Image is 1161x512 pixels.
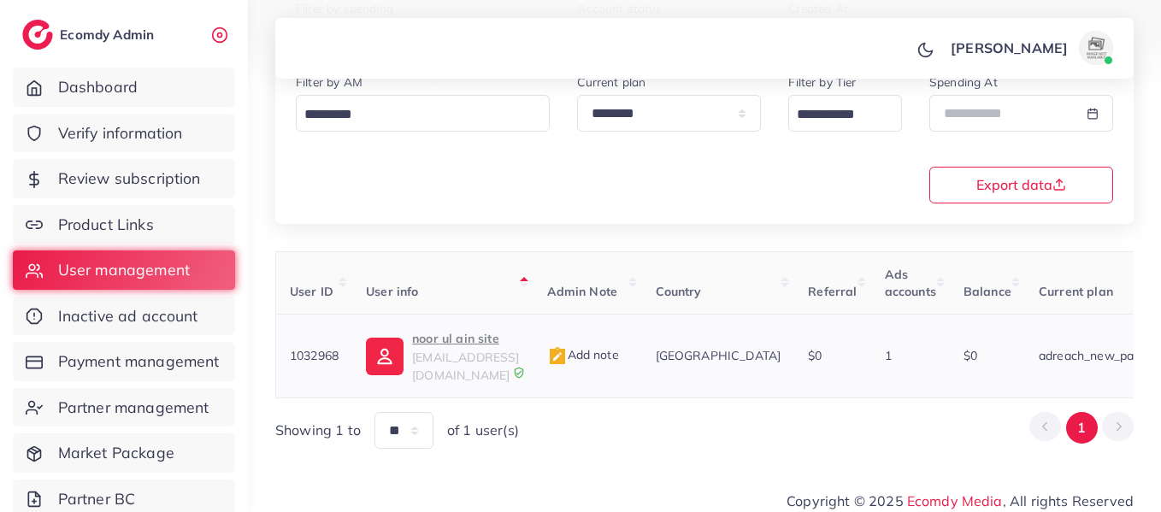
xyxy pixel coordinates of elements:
input: Search for option [298,102,527,128]
a: [PERSON_NAME]avatar [941,31,1120,65]
a: Dashboard [13,68,235,107]
span: Copyright © 2025 [787,491,1134,511]
span: Dashboard [58,76,138,98]
span: Partner BC [58,488,136,510]
span: [EMAIL_ADDRESS][DOMAIN_NAME] [412,350,519,382]
span: Current plan [1039,284,1113,299]
a: Partner management [13,388,235,427]
h2: Ecomdy Admin [60,26,158,43]
img: admin_note.cdd0b510.svg [547,346,568,367]
span: Add note [547,347,619,362]
a: Review subscription [13,159,235,198]
span: $0 [964,348,977,363]
div: Search for option [788,95,902,132]
input: Search for option [791,102,880,128]
a: Inactive ad account [13,297,235,336]
a: noor ul ain site[EMAIL_ADDRESS][DOMAIN_NAME] [366,328,519,384]
span: , All rights Reserved [1003,491,1134,511]
span: Partner management [58,397,209,419]
span: Balance [964,284,1011,299]
span: Country [656,284,702,299]
a: Market Package [13,433,235,473]
button: Go to page 1 [1066,412,1098,444]
span: Export data [976,178,1066,191]
span: [GEOGRAPHIC_DATA] [656,348,781,363]
p: [PERSON_NAME] [951,38,1068,58]
span: User info [366,284,418,299]
span: Ads accounts [885,267,936,299]
p: noor ul ain site [412,328,519,349]
a: Ecomdy Media [907,492,1003,509]
span: 1 [885,348,892,363]
img: logo [22,20,53,50]
img: 9CAL8B2pu8EFxCJHYAAAAldEVYdGRhdGU6Y3JlYXRlADIwMjItMTItMDlUMDQ6NTg6MzkrMDA6MDBXSlgLAAAAJXRFWHRkYXR... [513,367,525,379]
span: Showing 1 to [275,421,361,440]
span: Verify information [58,122,183,144]
a: logoEcomdy Admin [22,20,158,50]
span: $0 [808,348,822,363]
img: avatar [1079,31,1113,65]
span: Referral [808,284,857,299]
span: Admin Note [547,284,618,299]
img: ic-user-info.36bf1079.svg [366,338,404,375]
span: of 1 user(s) [447,421,519,440]
ul: Pagination [1029,412,1134,444]
span: User management [58,259,190,281]
a: User management [13,250,235,290]
span: Review subscription [58,168,201,190]
a: Verify information [13,114,235,153]
button: Export data [929,167,1113,203]
span: Market Package [58,442,174,464]
span: Payment management [58,350,220,373]
span: Product Links [58,214,154,236]
a: Payment management [13,342,235,381]
span: User ID [290,284,333,299]
span: Inactive ad account [58,305,198,327]
a: Product Links [13,205,235,244]
div: Search for option [296,95,550,132]
span: 1032968 [290,348,339,363]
